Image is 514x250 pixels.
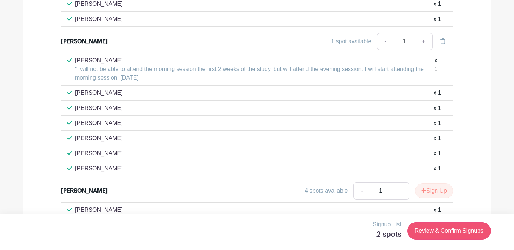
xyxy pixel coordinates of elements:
p: [PERSON_NAME] [75,149,123,158]
a: Review & Confirm Signups [407,222,491,240]
div: x 1 [434,104,441,112]
div: 1 spot available [331,37,371,46]
a: - [353,182,370,200]
a: + [415,33,433,50]
div: x 1 [434,89,441,97]
div: x 1 [434,15,441,23]
div: x 1 [434,149,441,158]
p: [PERSON_NAME] [75,56,435,65]
div: x 1 [434,206,441,214]
p: [PERSON_NAME] [75,89,123,97]
div: x 1 [435,56,441,82]
p: [PERSON_NAME] [75,206,123,214]
div: [PERSON_NAME] [61,37,108,46]
p: [PERSON_NAME] [75,15,123,23]
p: [PERSON_NAME] [75,134,123,143]
div: x 1 [434,119,441,128]
a: + [391,182,409,200]
p: "I will not be able to attend the morning session the first 2 weeks of the study, but will attend... [75,65,435,82]
p: [PERSON_NAME] [75,104,123,112]
p: [PERSON_NAME] [75,119,123,128]
p: Signup List [373,220,401,229]
div: x 1 [434,164,441,173]
div: x 1 [434,134,441,143]
p: [PERSON_NAME] [75,164,123,173]
a: - [377,33,393,50]
div: [PERSON_NAME] [61,187,108,195]
button: Sign Up [415,183,453,198]
h5: 2 spots [373,230,401,239]
div: 4 spots available [305,187,348,195]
